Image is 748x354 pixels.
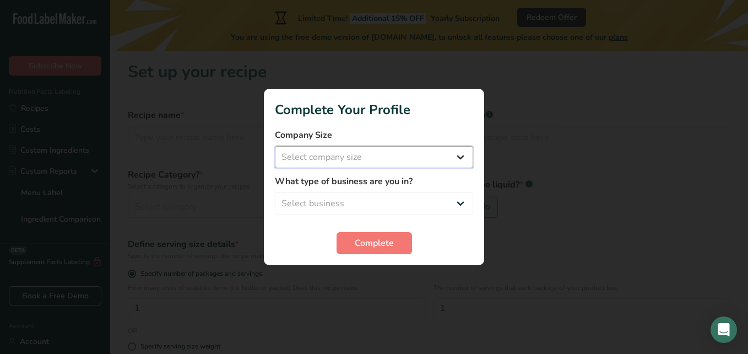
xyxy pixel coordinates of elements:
[275,100,473,120] h1: Complete Your Profile
[337,232,412,254] button: Complete
[711,317,737,343] div: Open Intercom Messenger
[275,128,473,142] label: Company Size
[275,175,473,188] label: What type of business are you in?
[355,237,394,250] span: Complete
